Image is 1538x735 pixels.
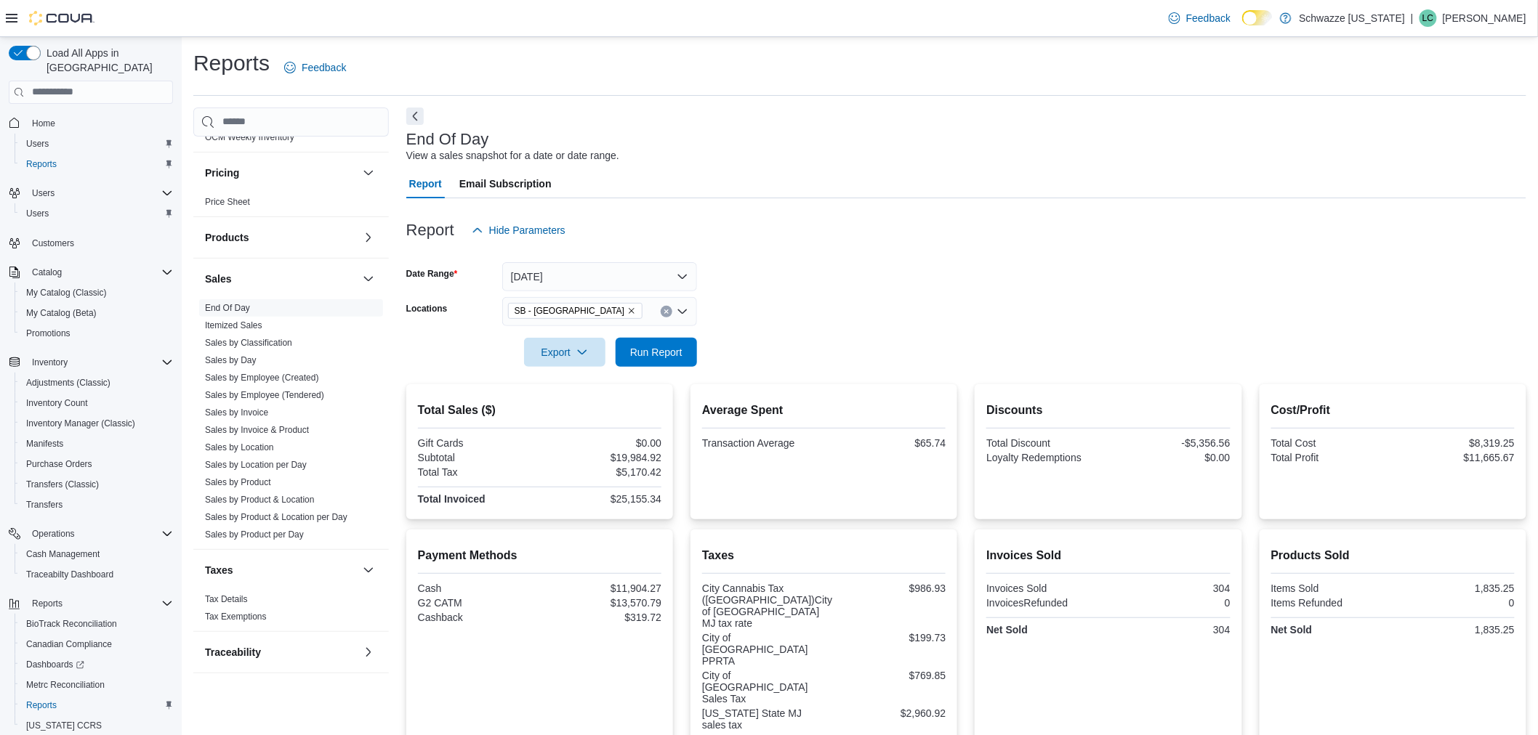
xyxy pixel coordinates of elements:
button: Taxes [360,561,377,579]
a: Customers [26,235,80,252]
button: Inventory [3,352,179,373]
span: Sales by Employee (Created) [205,372,319,383]
h2: Total Sales ($) [418,402,661,419]
div: City of [GEOGRAPHIC_DATA] Sales Tax [702,670,821,704]
h2: Taxes [702,547,946,564]
button: Open list of options [677,306,688,317]
div: $319.72 [542,612,661,623]
span: Users [32,187,55,199]
div: 304 [1111,582,1231,594]
a: Sales by Product [205,477,271,487]
span: Inventory [26,354,173,371]
span: Traceabilty Dashboard [26,569,113,580]
span: Cash Management [26,548,100,560]
span: Price Sheet [205,196,250,208]
span: LC [1422,9,1433,27]
div: 0 [1111,597,1231,609]
a: Users [20,205,55,222]
span: [US_STATE] CCRS [26,720,102,731]
h3: End Of Day [406,131,489,148]
span: Export [533,338,597,367]
span: BioTrack Reconciliation [26,618,117,630]
button: Pricing [360,164,377,182]
span: Reports [26,595,173,612]
div: Total Cost [1271,437,1390,449]
a: Sales by Invoice [205,407,268,418]
span: Inventory Count [26,397,88,409]
span: Sales by Invoice & Product [205,424,309,436]
div: Cash [418,582,537,594]
span: Sales by Classification [205,337,292,349]
span: Inventory Manager (Classic) [20,415,173,432]
span: Users [20,205,173,222]
span: My Catalog (Classic) [26,287,107,299]
button: Run Report [616,338,697,367]
strong: Total Invoiced [418,493,486,505]
button: Purchase Orders [15,454,179,474]
div: $19,984.92 [542,452,661,463]
div: Gift Cards [418,437,537,449]
h2: Discounts [986,402,1230,419]
div: City Cannabis Tax ([GEOGRAPHIC_DATA])City of [GEOGRAPHIC_DATA] MJ tax rate [702,582,832,629]
span: Traceabilty Dashboard [20,566,173,583]
button: Catalog [3,262,179,283]
div: Cashback [418,612,537,623]
a: Purchase Orders [20,455,98,473]
button: Users [15,203,179,224]
span: OCM Weekly Inventory [205,131,294,143]
label: Date Range [406,268,458,280]
a: Reports [20,155,63,173]
a: Home [26,115,61,132]
a: Tax Details [205,594,248,604]
h2: Payment Methods [418,547,661,564]
button: Products [360,229,377,246]
span: Hide Parameters [489,223,565,237]
span: Purchase Orders [20,455,173,473]
a: Dashboards [15,654,179,675]
div: Transaction Average [702,437,821,449]
span: Feedback [302,60,346,75]
h2: Products Sold [1271,547,1515,564]
a: Sales by Location [205,442,274,452]
div: Total Discount [986,437,1106,449]
a: Traceabilty Dashboard [20,566,119,583]
div: Total Tax [418,466,537,478]
a: End Of Day [205,303,250,313]
div: $2,960.92 [827,707,946,719]
h3: Report [406,222,454,239]
a: Sales by Product & Location per Day [205,512,347,522]
a: [US_STATE] CCRS [20,717,108,734]
span: Transfers (Classic) [20,476,173,493]
span: Inventory Count [20,394,173,412]
button: Clear input [661,306,672,317]
button: Users [15,134,179,154]
span: Sales by Product & Location [205,494,315,505]
span: Run Report [630,345,683,360]
h2: Average Spent [702,402,946,419]
div: OCM [193,129,389,152]
span: SB - Manitou Springs [508,303,643,319]
button: Users [26,184,60,202]
span: Home [26,114,173,132]
a: Sales by Day [205,355,257,365]
div: Items Sold [1271,582,1390,594]
div: [US_STATE] State MJ sales tax [702,707,821,731]
a: Inventory Count [20,394,94,412]
button: Reports [15,154,179,174]
button: Transfers (Classic) [15,474,179,495]
span: Promotions [20,325,173,342]
a: Sales by Employee (Tendered) [205,390,324,400]
button: Operations [26,525,81,543]
span: Transfers [26,499,63,511]
span: Transfers [20,496,173,513]
button: Inventory Count [15,393,179,413]
span: Sales by Product per Day [205,529,304,540]
a: My Catalog (Beta) [20,304,102,322]
p: Schwazze [US_STATE] [1299,9,1405,27]
span: Dark Mode [1242,25,1243,26]
a: Feedback [278,53,352,82]
button: Next [406,107,424,125]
